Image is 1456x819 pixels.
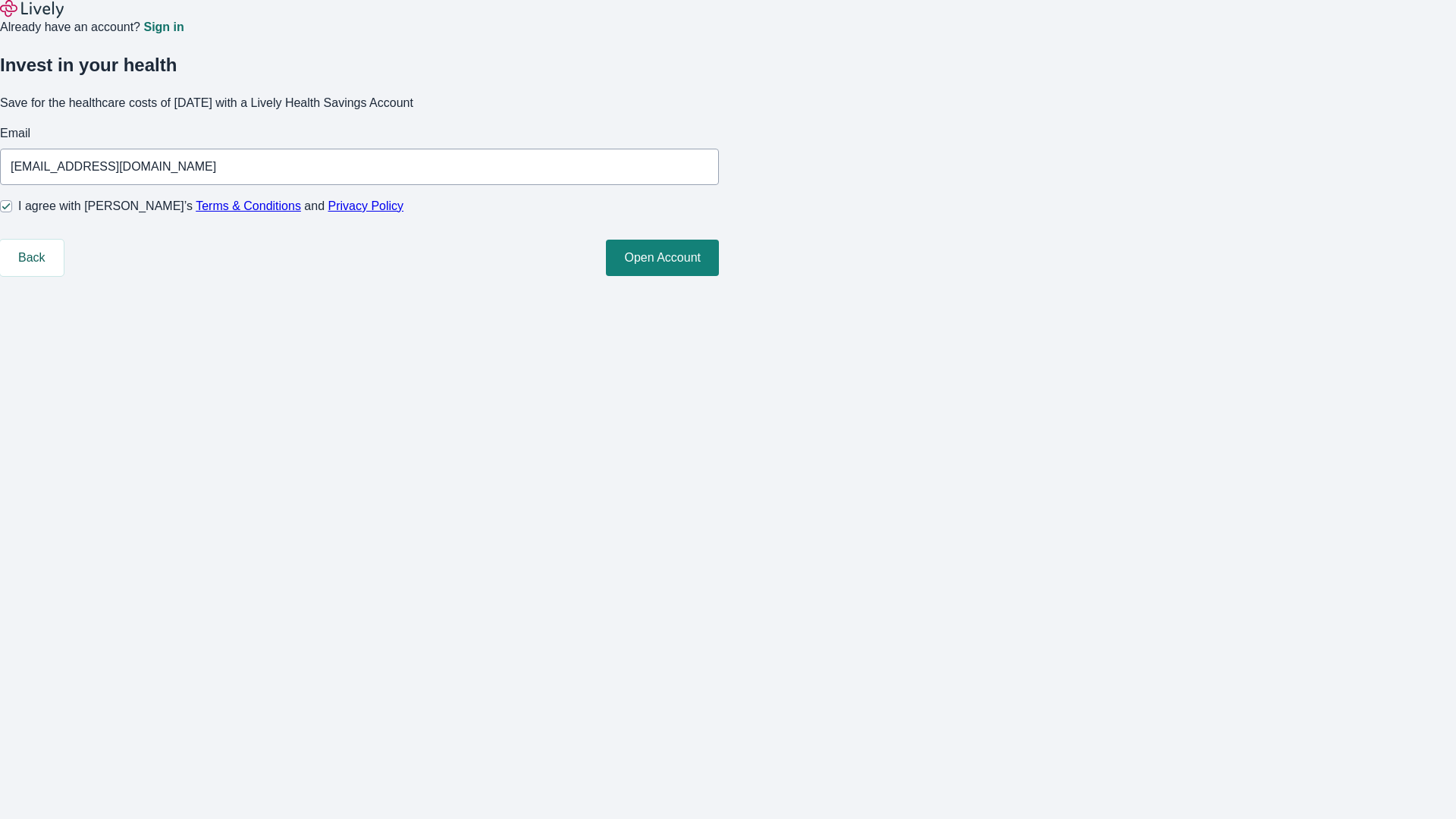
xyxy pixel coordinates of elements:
a: Sign in [143,21,184,33]
span: I agree with [PERSON_NAME]’s and [18,197,403,215]
button: Open Account [606,240,719,276]
a: Terms & Conditions [196,199,301,212]
a: Privacy Policy [328,199,404,212]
